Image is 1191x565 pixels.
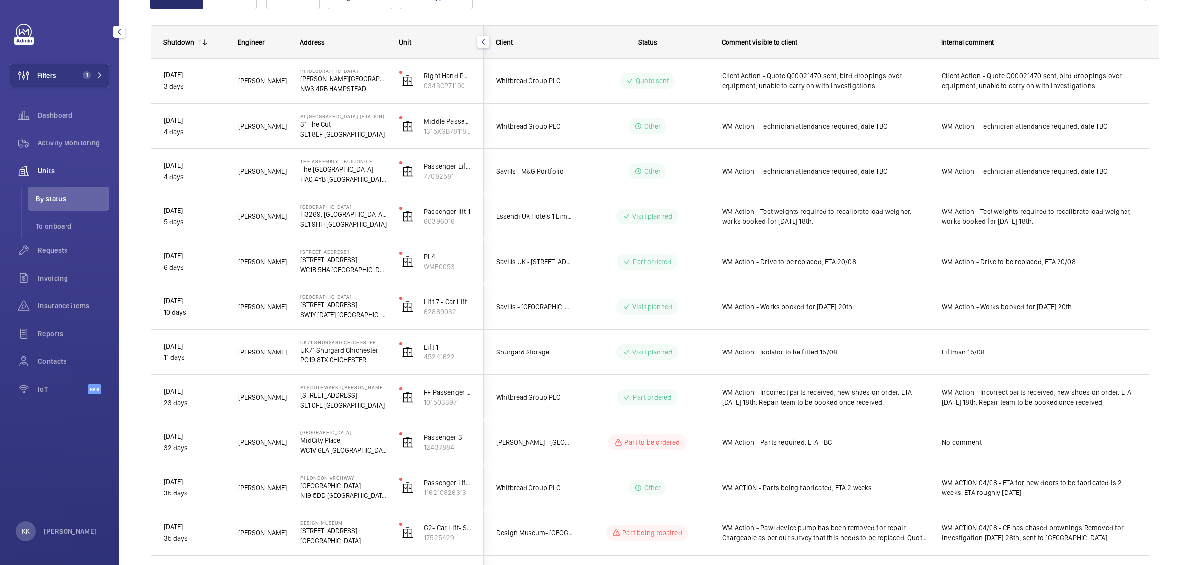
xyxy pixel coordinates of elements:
[238,256,287,268] span: [PERSON_NAME]
[300,219,387,229] p: SE1 9HH [GEOGRAPHIC_DATA]
[722,483,929,493] span: WM ACTION - Parts being fabricated, ETA 2 weeks.
[484,59,1149,104] div: Press SPACE to select this row.
[238,166,287,177] span: [PERSON_NAME]
[238,75,287,87] span: [PERSON_NAME]
[164,216,225,228] p: 5 days
[496,75,573,87] span: Whitbread Group PLC
[942,166,1137,176] span: WM Action - Technician attendance required, date TBC
[36,221,109,231] span: To onboard
[300,536,387,546] p: [GEOGRAPHIC_DATA]
[300,300,387,310] p: [STREET_ADDRESS]
[496,301,573,313] span: Savills - [GEOGRAPHIC_DATA]
[300,491,387,500] p: N19 5DD [GEOGRAPHIC_DATA]
[424,352,471,362] p: 45241622
[300,355,387,365] p: PO19 8TX CHICHESTER
[644,166,661,176] p: Other
[484,149,1149,194] div: Press SPACE to select this row.
[722,437,929,447] span: WM Action - Parts required. ETA TBC
[300,265,387,275] p: WC1B 5HA [GEOGRAPHIC_DATA]
[300,384,387,390] p: PI Southwark ([PERSON_NAME][GEOGRAPHIC_DATA])
[38,166,109,176] span: Units
[424,387,471,397] p: FF Passenger Lift Right Hand Fire Fighting
[38,110,109,120] span: Dashboard
[300,400,387,410] p: SE1 0FL [GEOGRAPHIC_DATA]
[644,121,661,131] p: Other
[300,84,387,94] p: NW3 4RB HAMPSTEAD
[164,115,225,126] p: [DATE]
[164,442,225,454] p: 32 days
[164,295,225,307] p: [DATE]
[83,71,91,79] span: 1
[164,352,225,363] p: 11 days
[164,205,225,216] p: [DATE]
[88,384,101,394] span: Beta
[300,255,387,265] p: [STREET_ADDRESS]
[722,71,929,91] span: Client Action - Quote Q00021470 sent, bird droppings over equipment, unable to carry on with inve...
[484,284,1149,330] div: Press SPACE to select this row.
[164,70,225,81] p: [DATE]
[164,533,225,544] p: 35 days
[22,526,30,536] p: KK
[164,171,225,183] p: 4 days
[402,165,414,177] img: elevator.svg
[942,478,1137,497] span: WM ACTION 04/08 - ETA for new doors to be fabricated is 2 weeks. ETA roughly [DATE]
[942,257,1137,267] span: WM Action - Drive to be replaced, ETA 20/08
[238,482,287,494] span: [PERSON_NAME]
[484,510,1149,556] div: Press SPACE to select this row.
[164,476,225,488] p: [DATE]
[300,204,387,210] p: [GEOGRAPHIC_DATA]
[496,121,573,132] span: Whitbread Group PLC
[942,207,1137,226] span: WM Action - Test weights required to recalibrate load weigher, works booked for [DATE] 18th.
[151,375,484,420] div: Press SPACE to select this row.
[722,121,929,131] span: WM Action - Technician attendance required, date TBC
[38,273,109,283] span: Invoicing
[164,126,225,138] p: 4 days
[722,166,929,176] span: WM Action - Technician attendance required, date TBC
[300,113,387,119] p: PI [GEOGRAPHIC_DATA] (Station)
[424,307,471,317] p: 62889032
[402,211,414,222] img: elevator.svg
[402,301,414,313] img: elevator.svg
[424,81,471,91] p: 0343CP71100
[424,523,471,533] p: G2- Car Lift- SC38738
[38,356,109,366] span: Contacts
[238,38,265,46] span: Engineer
[38,245,109,255] span: Requests
[300,294,387,300] p: [GEOGRAPHIC_DATA]
[484,194,1149,239] div: Press SPACE to select this row.
[402,256,414,268] img: elevator.svg
[300,210,387,219] p: H3269, [GEOGRAPHIC_DATA], [STREET_ADDRESS]
[151,465,484,510] div: Press SPACE to select this row.
[424,116,471,126] p: Middle Passenger Lift
[424,432,471,442] p: Passenger 3
[300,475,387,481] p: PI London Archway
[633,392,671,402] p: Part ordered
[238,347,287,358] span: [PERSON_NAME]
[300,481,387,491] p: [GEOGRAPHIC_DATA]
[402,527,414,539] img: elevator.svg
[402,346,414,358] img: elevator.svg
[238,527,287,539] span: [PERSON_NAME]
[300,119,387,129] p: 31 The Cut
[424,478,471,488] p: Passenger Lift Right Hand
[300,174,387,184] p: HA0 4YB [GEOGRAPHIC_DATA]
[300,158,387,164] p: The Assembly - Building E
[496,347,573,358] span: Shurgard Storage
[632,212,672,221] p: Visit planned
[300,429,387,435] p: [GEOGRAPHIC_DATA]
[300,526,387,536] p: [STREET_ADDRESS]
[644,483,661,493] p: Other
[164,307,225,318] p: 10 days
[44,526,97,536] p: [PERSON_NAME]
[496,392,573,403] span: Whitbread Group PLC
[36,194,109,204] span: By status
[484,375,1149,420] div: Press SPACE to select this row.
[164,431,225,442] p: [DATE]
[37,71,56,80] span: Filters
[164,81,225,92] p: 3 days
[636,76,669,86] p: Quote sent
[151,510,484,556] div: Press SPACE to select this row.
[300,249,387,255] p: [STREET_ADDRESS]
[496,166,573,177] span: Savills - M&G Portfolio
[942,437,1137,447] span: No comment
